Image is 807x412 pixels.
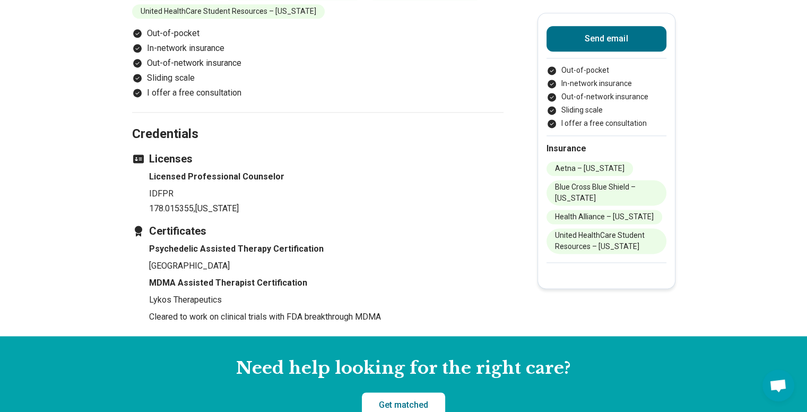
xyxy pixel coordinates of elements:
[132,72,504,84] li: Sliding scale
[132,42,504,55] li: In-network insurance
[546,228,666,254] li: United HealthCare Student Resources – [US_STATE]
[546,105,666,116] li: Sliding scale
[149,311,504,323] p: Cleared to work on clinical trials with FDA breakthrough MDMA
[762,370,794,401] div: Open chat
[546,65,666,76] li: Out-of-pocket
[546,65,666,129] ul: Payment options
[546,161,633,176] li: Aetna – [US_STATE]
[546,142,666,155] h2: Insurance
[149,294,504,306] p: Lykos Therapeutics
[546,91,666,102] li: Out-of-network insurance
[149,277,504,289] h4: MDMA Assisted Therapist Certification
[8,357,799,380] h2: Need help looking for the right care?
[546,26,666,51] button: Send email
[546,118,666,129] li: I offer a free consultation
[194,203,239,213] span: , [US_STATE]
[132,87,504,99] li: I offer a free consultation
[546,210,662,224] li: Health Alliance – [US_STATE]
[546,78,666,89] li: In-network insurance
[132,151,504,166] h3: Licenses
[132,4,325,19] li: United HealthCare Student Resources – [US_STATE]
[132,27,504,99] ul: Payment options
[149,243,504,255] h4: Psychedelic Assisted Therapy Certification
[149,187,504,200] p: IDFPR
[132,224,504,238] h3: Certificates
[149,202,504,215] p: 178.015355
[132,27,504,40] li: Out-of-pocket
[149,260,504,272] p: [GEOGRAPHIC_DATA]
[132,57,504,70] li: Out-of-network insurance
[132,100,504,143] h2: Credentials
[546,180,666,205] li: Blue Cross Blue Shield – [US_STATE]
[149,170,504,183] h4: Licensed Professional Counselor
